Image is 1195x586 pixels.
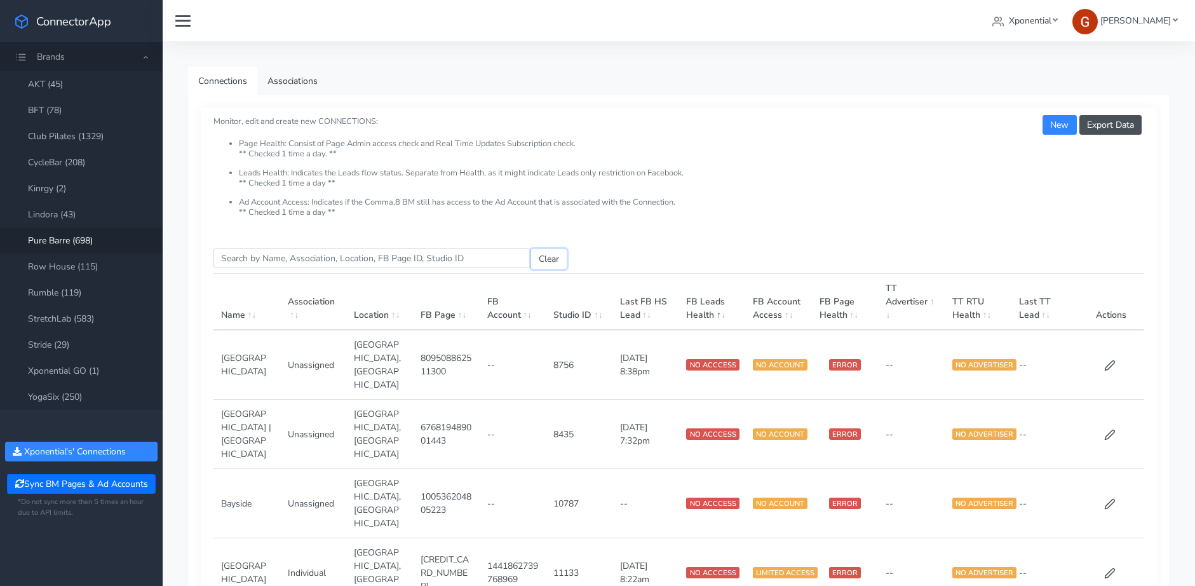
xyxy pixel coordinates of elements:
[952,428,1016,440] span: NO ADVERTISER
[213,274,280,330] th: Name
[213,106,1144,217] small: Monitor, edit and create new CONNECTIONS:
[413,274,480,330] th: FB Page
[686,498,739,509] span: NO ACCCESS
[213,249,531,268] input: enter text you want to search
[188,67,257,95] a: Connections
[213,469,280,538] td: Bayside
[5,442,158,461] button: Xponential's' Connections
[280,469,347,538] td: Unassigned
[945,274,1011,330] th: TT RTU Health
[1067,9,1182,32] a: [PERSON_NAME]
[812,274,879,330] th: FB Page Health
[878,330,945,400] td: --
[546,330,612,400] td: 8756
[1011,274,1078,330] th: Last TT Lead
[239,198,1144,217] li: Ad Account Access: Indicates if the Comma,8 BM still has access to the Ad Account that is associa...
[280,274,347,330] th: Association
[1011,330,1078,400] td: --
[480,330,546,400] td: --
[952,567,1016,578] span: NO ADVERTISER
[753,567,818,578] span: LIMITED ACCESS
[346,330,413,400] td: [GEOGRAPHIC_DATA],[GEOGRAPHIC_DATA]
[753,498,807,509] span: NO ACCOUNT
[1079,115,1142,135] button: Export Data
[829,567,861,578] span: ERROR
[1100,15,1171,27] span: [PERSON_NAME]
[346,400,413,469] td: [GEOGRAPHIC_DATA],[GEOGRAPHIC_DATA]
[1043,115,1076,135] button: New
[1009,15,1051,27] span: Xponential
[18,497,145,519] small: *Do not sync more then 5 times an hour due to API limits.
[546,469,612,538] td: 10787
[878,400,945,469] td: --
[346,274,413,330] th: Location
[213,400,280,469] td: [GEOGRAPHIC_DATA] | [GEOGRAPHIC_DATA]
[745,274,812,330] th: FB Account Access
[413,469,480,538] td: 100536204805223
[546,400,612,469] td: 8435
[480,274,546,330] th: FB Account
[280,400,347,469] td: Unassigned
[1072,9,1098,34] img: Greg Clemmons
[213,330,280,400] td: [GEOGRAPHIC_DATA]
[829,428,861,440] span: ERROR
[7,474,155,494] button: Sync BM Pages & Ad Accounts
[480,400,546,469] td: --
[1011,469,1078,538] td: --
[1077,274,1144,330] th: Actions
[239,139,1144,168] li: Page Health: Consist of Page Admin access check and Real Time Updates Subscription check. ** Chec...
[612,330,679,400] td: [DATE] 8:38pm
[612,469,679,538] td: --
[686,567,739,578] span: NO ACCCESS
[686,359,739,371] span: NO ACCCESS
[753,359,807,371] span: NO ACCOUNT
[878,274,945,330] th: TT Advertiser
[829,498,861,509] span: ERROR
[36,13,111,29] span: ConnectorApp
[239,168,1144,198] li: Leads Health: Indicates the Leads flow status. Separate from Health, as it might indicate Leads o...
[280,330,347,400] td: Unassigned
[531,249,567,269] button: Clear
[257,67,328,95] a: Associations
[686,428,739,440] span: NO ACCCESS
[878,469,945,538] td: --
[413,330,480,400] td: 809508862511300
[952,359,1016,371] span: NO ADVERTISER
[612,274,679,330] th: Last FB HS Lead
[753,428,807,440] span: NO ACCOUNT
[829,359,861,371] span: ERROR
[987,9,1063,32] a: Xponential
[1011,400,1078,469] td: --
[952,498,1016,509] span: NO ADVERTISER
[546,274,612,330] th: Studio ID
[679,274,745,330] th: FB Leads Health
[37,51,65,63] span: Brands
[480,469,546,538] td: --
[612,400,679,469] td: [DATE] 7:32pm
[346,469,413,538] td: [GEOGRAPHIC_DATA],[GEOGRAPHIC_DATA]
[413,400,480,469] td: 676819489001443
